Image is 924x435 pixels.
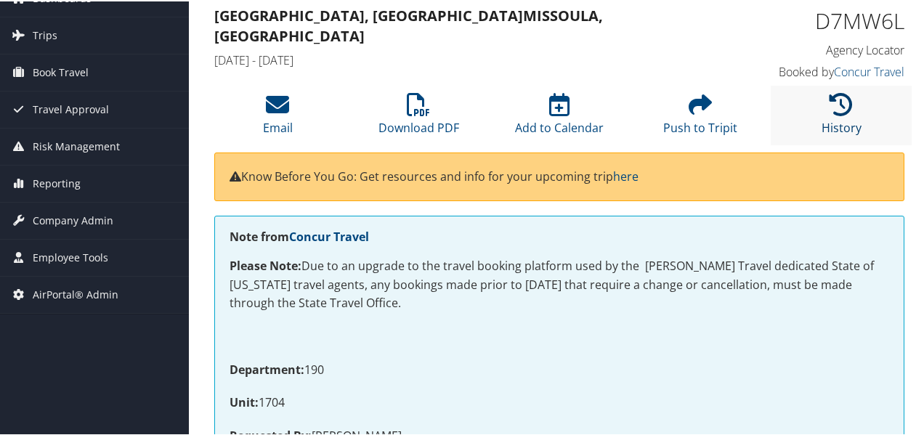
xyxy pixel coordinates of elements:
span: Travel Approval [33,90,109,126]
span: Reporting [33,164,81,200]
a: Download PDF [378,99,459,134]
span: Employee Tools [33,238,108,275]
a: Concur Travel [834,62,904,78]
strong: [GEOGRAPHIC_DATA], [GEOGRAPHIC_DATA] Missoula, [GEOGRAPHIC_DATA] [214,4,603,44]
span: Company Admin [33,201,113,237]
a: History [822,99,862,134]
strong: Department: [230,360,304,376]
strong: Unit: [230,393,259,409]
span: Trips [33,16,57,52]
a: Push to Tripit [663,99,737,134]
span: Book Travel [33,53,89,89]
h4: [DATE] - [DATE] [214,51,726,67]
a: Concur Travel [289,227,369,243]
p: Due to an upgrade to the travel booking platform used by the [PERSON_NAME] Travel dedicated State... [230,256,889,312]
span: Risk Management [33,127,120,163]
p: Know Before You Go: Get resources and info for your upcoming trip [230,166,889,185]
p: 1704 [230,392,889,411]
h1: D7MW6L [748,4,904,35]
a: Add to Calendar [515,99,604,134]
a: Email [263,99,293,134]
h4: Agency Locator [748,41,904,57]
p: 190 [230,359,889,378]
strong: Please Note: [230,256,301,272]
strong: Note from [230,227,369,243]
h4: Booked by [748,62,904,78]
span: AirPortal® Admin [33,275,118,312]
a: here [613,167,639,183]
